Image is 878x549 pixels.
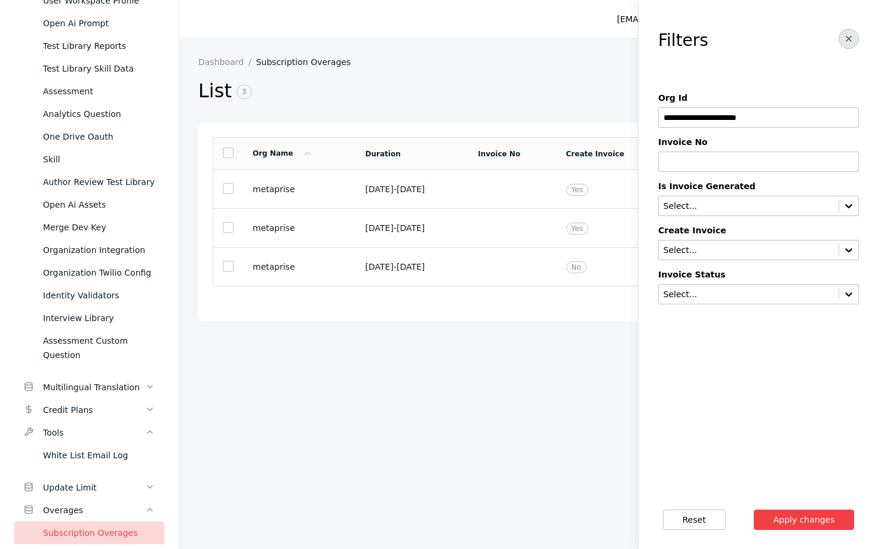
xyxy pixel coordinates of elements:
[658,31,708,50] h3: Filters
[198,57,256,67] a: Dashboard
[43,39,155,53] div: Test Library Reports
[658,270,859,279] label: Invoice Status
[658,93,859,103] label: Org Id
[43,526,155,540] div: Subscription Overages
[43,403,145,417] div: Credit Plans
[566,184,588,196] span: Yes
[253,223,295,233] span: metaprise
[663,510,726,530] button: Reset
[43,448,155,462] div: White List Email Log
[658,137,859,147] label: Invoice No
[366,223,425,233] span: [DATE] - [DATE]
[14,35,164,57] a: Test Library Reports
[253,262,295,272] span: metaprise
[14,80,164,103] a: Assessment
[253,184,295,194] span: metaprise
[256,57,360,67] a: Subscription Overages
[43,425,145,440] div: Tools
[14,125,164,148] a: One Drive Oauth
[14,239,164,261] a: Organization Integration
[14,171,164,193] a: Author Review Test Library
[566,150,624,158] a: Create Invoice
[43,480,145,495] div: Update Limit
[478,150,520,158] a: Invoice No
[43,380,145,394] div: Multilingual Translation
[14,12,164,35] a: Open Ai Prompt
[366,184,425,194] span: [DATE] - [DATE]
[14,216,164,239] a: Merge Dev Key
[198,79,659,104] h2: List
[14,148,164,171] a: Skill
[43,175,155,189] div: Author Review Test Library
[43,243,155,257] div: Organization Integration
[253,149,312,158] a: Org Name
[43,61,155,76] div: Test Library Skill Data
[43,266,155,280] div: Organization Twilio Config
[43,16,155,30] div: Open Ai Prompt
[356,138,469,170] td: Duration
[617,12,833,26] div: [EMAIL_ADDRESS][PERSON_NAME][DOMAIN_NAME]
[366,262,425,272] span: [DATE] - [DATE]
[43,107,155,121] div: Analytics Question
[566,261,587,273] span: No
[14,193,164,216] a: Open Ai Assets
[237,85,252,99] span: 3
[658,226,859,235] label: Create Invoice
[43,129,155,144] div: One Drive Oauth
[43,288,155,303] div: Identity Validators
[43,198,155,212] div: Open Ai Assets
[14,307,164,329] a: Interview Library
[43,152,155,166] div: Skill
[14,103,164,125] a: Analytics Question
[14,329,164,366] a: Assessment Custom Question
[658,181,859,191] label: Is Invoice Generated
[14,284,164,307] a: Identity Validators
[754,510,855,530] button: Apply changes
[43,220,155,235] div: Merge Dev Key
[43,334,155,362] div: Assessment Custom Question
[43,503,145,517] div: Overages
[14,57,164,80] a: Test Library Skill Data
[14,522,164,544] a: Subscription Overages
[14,444,164,467] a: White List Email Log
[14,261,164,284] a: Organization Twilio Config
[43,311,155,325] div: Interview Library
[43,84,155,98] div: Assessment
[566,223,588,235] span: Yes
